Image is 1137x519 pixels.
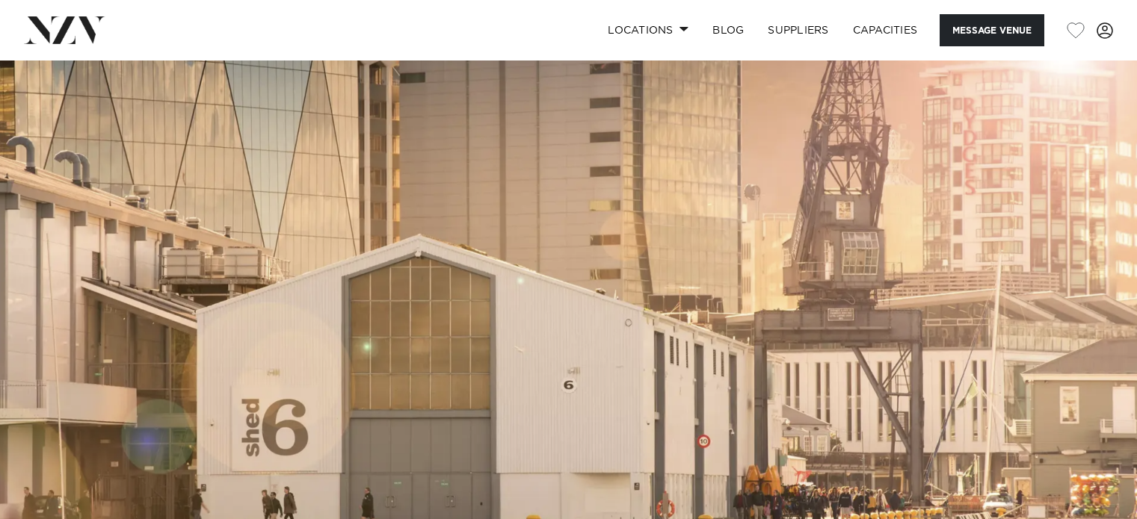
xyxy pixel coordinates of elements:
a: BLOG [700,14,756,46]
img: nzv-logo.png [24,16,105,43]
a: SUPPLIERS [756,14,840,46]
a: Capacities [841,14,930,46]
a: Locations [596,14,700,46]
button: Message Venue [940,14,1044,46]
